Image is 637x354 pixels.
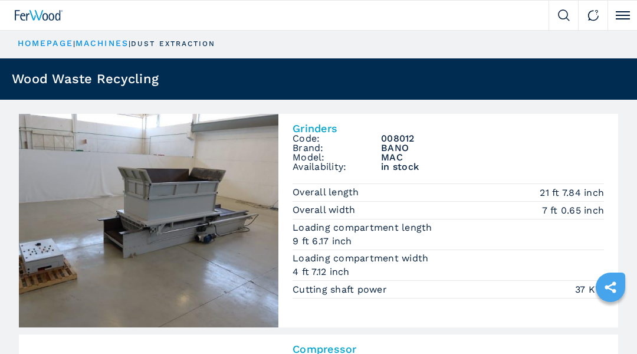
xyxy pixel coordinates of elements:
img: Grinders BANO MAC [19,114,278,327]
h2: Grinders [293,123,604,134]
span: Code: [293,134,381,143]
span: Brand: [293,143,381,153]
em: 37 KW [575,283,604,296]
span: in stock [381,162,604,172]
em: 9 ft 6.17 inch [293,234,604,248]
a: HOMEPAGE [18,38,73,48]
p: Cutting shaft power [293,283,390,296]
p: Overall width [293,204,359,217]
button: Click to toggle menu [608,1,637,30]
a: Grinders BANO MACGrindersCode:008012Brand:BANOModel:MACAvailability:in stockOverall length 21 ft ... [19,114,618,327]
em: 7 ft 0.65 inch [542,204,605,217]
img: Ferwood [15,10,63,21]
p: Loading compartment width [293,252,432,265]
h3: 008012 [381,134,604,143]
h3: BANO [381,143,604,153]
a: sharethis [596,273,625,302]
em: 4 ft 7.12 inch [293,265,604,278]
img: Search [558,9,570,21]
em: 21 ft 7.84 inch [540,186,604,199]
p: dust extraction [131,39,216,49]
img: Contact us [587,9,599,21]
iframe: Chat [587,301,628,345]
span: Model: [293,153,381,162]
span: | [129,40,131,48]
a: machines [75,38,129,48]
span: Availability: [293,162,381,172]
span: | [73,40,75,48]
h1: Wood Waste Recycling [12,73,159,86]
h3: MAC [381,153,604,162]
p: Overall length [293,186,362,199]
p: Loading compartment length [293,221,435,234]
